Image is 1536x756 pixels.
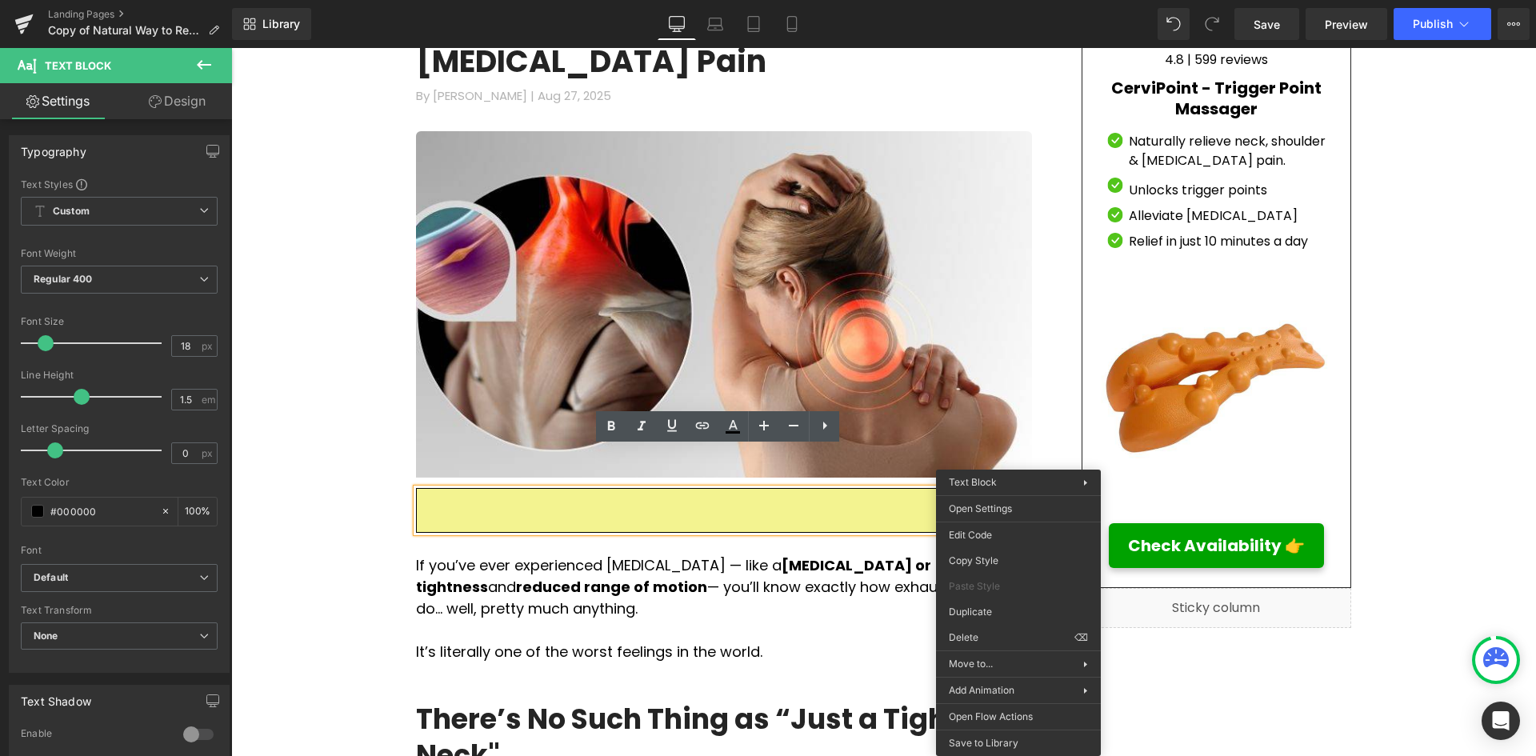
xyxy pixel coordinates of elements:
div: Letter Spacing [21,423,218,434]
div: Text Color [21,477,218,488]
h3: CerviPoint - Trigger Point Massager [875,30,1096,71]
span: Copy Style [949,554,1088,568]
a: Laptop [696,8,734,40]
button: Publish [1394,8,1491,40]
div: % [178,498,217,526]
span: Move to... [949,657,1083,671]
p: If you’ve ever experienced [MEDICAL_DATA] — like a and — you’ll know exactly how exhausting it is... [185,506,801,571]
span: Open Flow Actions [949,710,1088,724]
span: Duplicate [949,605,1088,619]
span: em [202,394,215,405]
div: Text Styles [21,178,218,190]
div: Enable [21,727,167,744]
p: It’s literally one of the worst feelings in the world. [185,593,801,614]
span: Paste Style [949,579,1088,594]
span: Unlocks trigger points [898,133,1036,151]
span: px [202,448,215,458]
b: Regular 400 [34,273,93,285]
span: Relief in just 10 minutes a day [898,184,1077,202]
span: Naturally relieve neck, shoulder & [MEDICAL_DATA] pain. [898,84,1094,122]
strong: [MEDICAL_DATA] or tightness [185,507,700,549]
h2: There’s No Such Thing as “Just a Tight Neck" [185,653,801,726]
a: New Library [232,8,311,40]
a: Mobile [773,8,811,40]
span: Preview [1325,16,1368,33]
div: Font Size [21,316,218,327]
span: Add Animation [949,683,1083,698]
span: Open Settings [949,502,1088,516]
p: By [PERSON_NAME] | Aug 27 , 2025 [185,39,801,58]
a: Desktop [658,8,696,40]
span: ⌫ [1074,630,1088,645]
span: Check Availability 👉 [897,486,1074,510]
a: Tablet [734,8,773,40]
span: Library [262,17,300,31]
span: Edit Code [949,528,1088,542]
a: Design [119,83,235,119]
span: px [202,341,215,351]
span: Save to Library [949,736,1088,750]
div: Font [21,545,218,556]
div: Line Height [21,370,218,381]
b: Custom [53,205,90,218]
i: Default [34,571,68,585]
span: Publish [1413,18,1453,30]
b: None [34,630,58,642]
strong: reduced range of motion [285,529,476,549]
button: Undo [1158,8,1190,40]
span: Copy of Natural Way to Relieve [MEDICAL_DATA] [48,24,202,37]
button: More [1498,8,1530,40]
a: Preview [1306,8,1387,40]
span: Delete [949,630,1074,645]
input: Color [50,502,153,520]
span: Alleviate [MEDICAL_DATA] [898,158,1066,177]
span: Text Block [949,476,997,488]
p: 4.8 | 599 reviews [875,2,1096,22]
a: Check Availability 👉 [878,475,1093,520]
a: Landing Pages [48,8,232,21]
div: Text Shadow [21,686,91,708]
span: Text Block [45,59,111,72]
div: Text Transform [21,605,218,616]
button: Redo [1196,8,1228,40]
span: Save [1254,16,1280,33]
div: Font Weight [21,248,218,259]
div: Open Intercom Messenger [1482,702,1520,740]
div: Typography [21,136,86,158]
